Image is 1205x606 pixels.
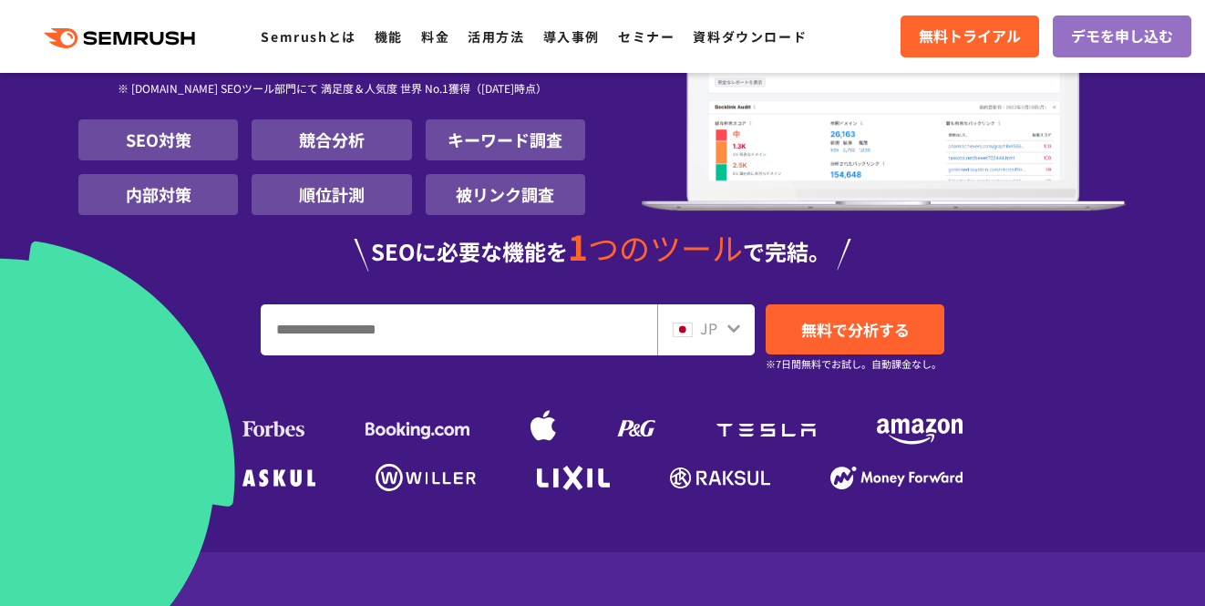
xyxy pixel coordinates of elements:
[588,225,743,270] span: つのツール
[1071,25,1173,48] span: デモを申し込む
[78,61,585,119] div: ※ [DOMAIN_NAME] SEOツール部門にて 満足度＆人気度 世界 No.1獲得（[DATE]時点）
[426,119,585,160] li: キーワード調査
[426,174,585,215] li: 被リンク調査
[568,221,588,271] span: 1
[78,230,1127,272] div: SEOに必要な機能を
[468,27,524,46] a: 活用方法
[78,174,238,215] li: 内部対策
[252,119,411,160] li: 競合分析
[252,174,411,215] li: 順位計測
[543,27,600,46] a: 導入事例
[919,25,1021,48] span: 無料トライアル
[766,355,942,373] small: ※7日間無料でお試し。自動課金なし。
[700,317,717,339] span: JP
[261,27,355,46] a: Semrushとは
[693,27,807,46] a: 資料ダウンロード
[78,119,238,160] li: SEO対策
[618,27,675,46] a: セミナー
[421,27,449,46] a: 料金
[375,27,403,46] a: 機能
[766,304,944,354] a: 無料で分析する
[801,318,910,341] span: 無料で分析する
[901,15,1039,57] a: 無料トライアル
[262,305,656,354] input: URL、キーワードを入力してください
[743,235,830,267] span: で完結。
[1053,15,1191,57] a: デモを申し込む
